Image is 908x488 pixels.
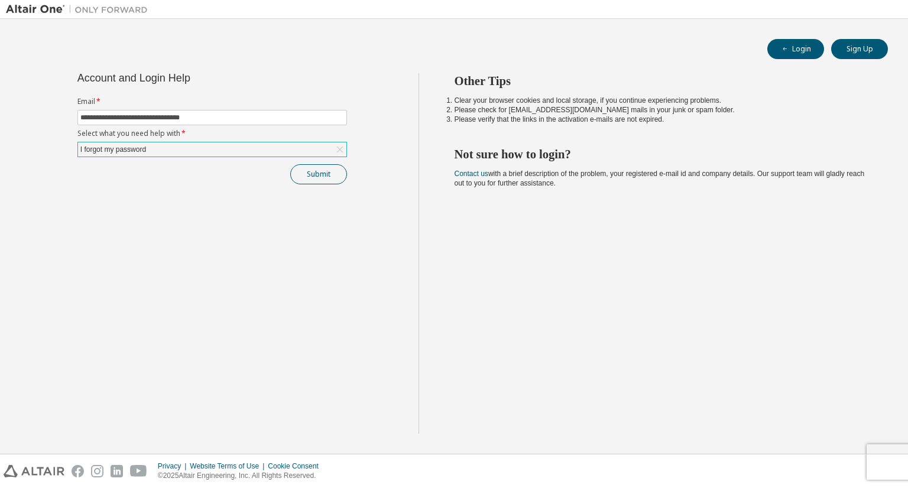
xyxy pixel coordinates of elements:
img: Altair One [6,4,154,15]
img: linkedin.svg [111,465,123,477]
img: instagram.svg [91,465,103,477]
div: Privacy [158,461,190,471]
li: Clear your browser cookies and local storage, if you continue experiencing problems. [455,96,867,105]
div: I forgot my password [78,142,346,157]
img: facebook.svg [72,465,84,477]
button: Sign Up [831,39,888,59]
div: Account and Login Help [77,73,293,83]
span: with a brief description of the problem, your registered e-mail id and company details. Our suppo... [455,170,865,187]
button: Login [767,39,824,59]
div: Website Terms of Use [190,461,268,471]
img: youtube.svg [130,465,147,477]
h2: Not sure how to login? [455,147,867,162]
li: Please verify that the links in the activation e-mails are not expired. [455,115,867,124]
div: I forgot my password [79,143,148,156]
img: altair_logo.svg [4,465,64,477]
a: Contact us [455,170,488,178]
label: Email [77,97,347,106]
li: Please check for [EMAIL_ADDRESS][DOMAIN_NAME] mails in your junk or spam folder. [455,105,867,115]
button: Submit [290,164,347,184]
p: © 2025 Altair Engineering, Inc. All Rights Reserved. [158,471,326,481]
label: Select what you need help with [77,129,347,138]
h2: Other Tips [455,73,867,89]
div: Cookie Consent [268,461,325,471]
